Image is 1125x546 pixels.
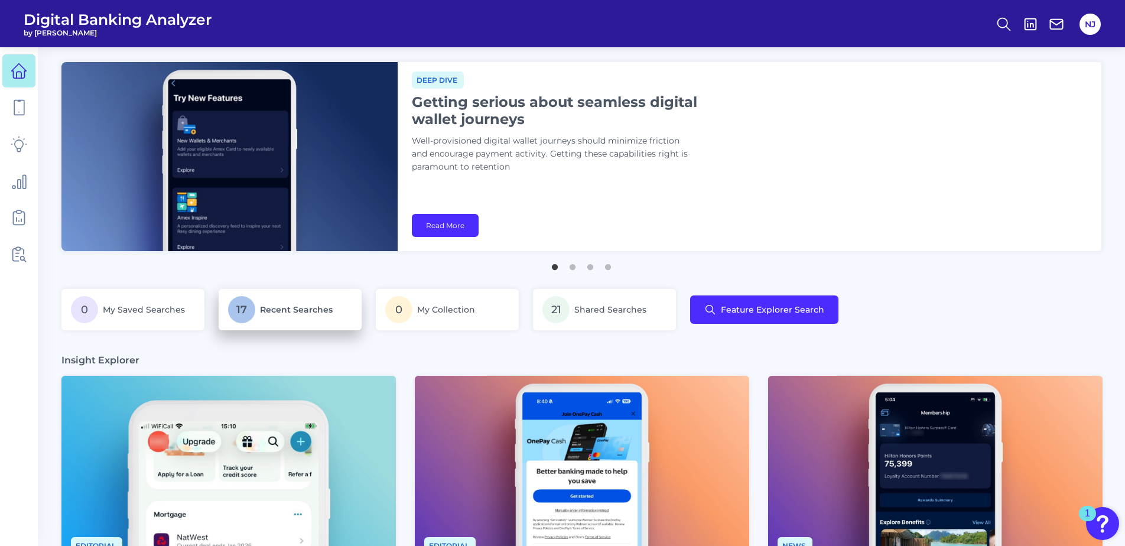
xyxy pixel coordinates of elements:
[542,296,570,323] span: 21
[412,214,479,237] a: Read More
[376,289,519,330] a: 0My Collection
[417,304,475,315] span: My Collection
[24,11,212,28] span: Digital Banking Analyzer
[103,304,185,315] span: My Saved Searches
[533,289,676,330] a: 21Shared Searches
[567,258,578,270] button: 2
[260,304,333,315] span: Recent Searches
[61,289,204,330] a: 0My Saved Searches
[219,289,362,330] a: 17Recent Searches
[1086,507,1119,540] button: Open Resource Center, 1 new notification
[412,93,707,128] h1: Getting serious about seamless digital wallet journeys
[602,258,614,270] button: 4
[61,62,398,251] img: bannerImg
[1080,14,1101,35] button: NJ
[71,296,98,323] span: 0
[690,295,838,324] button: Feature Explorer Search
[412,71,464,89] span: Deep dive
[584,258,596,270] button: 3
[412,135,707,174] p: Well-provisioned digital wallet journeys should minimize friction and encourage payment activity....
[1085,513,1090,529] div: 1
[412,74,464,85] a: Deep dive
[61,354,139,366] h3: Insight Explorer
[385,296,412,323] span: 0
[228,296,255,323] span: 17
[721,305,824,314] span: Feature Explorer Search
[24,28,212,37] span: by [PERSON_NAME]
[574,304,646,315] span: Shared Searches
[549,258,561,270] button: 1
